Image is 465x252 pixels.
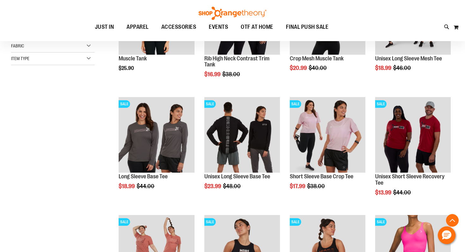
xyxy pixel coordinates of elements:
[393,65,412,71] span: $46.00
[290,100,301,108] span: SALE
[375,100,387,108] span: SALE
[119,173,168,180] a: Long Sleeve Base Tee
[137,183,155,189] span: $44.00
[309,65,328,71] span: $40.00
[119,218,130,226] span: SALE
[198,7,267,20] img: Shop Orangetheory
[89,20,121,34] a: JUST IN
[204,183,222,189] span: $23.99
[161,20,196,34] span: ACCESSORIES
[241,20,273,34] span: OTF AT HOME
[375,173,444,186] a: Unisex Short Sleeve Recovery Tee
[375,189,392,196] span: $13.99
[375,65,392,71] span: $18.99
[307,183,326,189] span: $38.00
[393,189,412,196] span: $44.00
[290,183,306,189] span: $17.99
[204,97,280,173] img: Product image for Unisex Long Sleeve Base Tee
[201,94,283,206] div: product
[204,173,270,180] a: Unisex Long Sleeve Base Tee
[115,94,197,206] div: product
[446,214,459,227] button: Back To Top
[95,20,114,34] span: JUST IN
[234,20,280,34] a: OTF AT HOME
[119,55,147,62] a: Muscle Tank
[119,183,136,189] span: $18.99
[290,65,308,71] span: $20.99
[204,218,216,226] span: SALE
[119,97,194,173] img: Product image for Long Sleeve Base Tee
[372,94,454,212] div: product
[119,65,135,71] span: $25.90
[11,56,29,61] span: Item Type
[287,94,369,206] div: product
[438,226,456,244] button: Hello, have a question? Let’s chat.
[375,97,451,174] a: Product image for Unisex SS Recovery TeeSALE
[204,97,280,174] a: Product image for Unisex Long Sleeve Base TeeSALE
[11,43,24,48] span: Fabric
[375,218,387,226] span: SALE
[223,183,242,189] span: $48.00
[127,20,149,34] span: APPAREL
[120,20,155,34] a: APPAREL
[209,20,228,34] span: EVENTS
[204,55,270,68] a: Rib High Neck Contrast Trim Tank
[204,71,221,77] span: $16.99
[290,97,365,173] img: Product image for Short Sleeve Base Crop Tee
[375,97,451,173] img: Product image for Unisex SS Recovery Tee
[286,20,329,34] span: FINAL PUSH SALE
[202,20,234,34] a: EVENTS
[290,55,344,62] a: Crop Mesh Muscle Tank
[204,100,216,108] span: SALE
[119,100,130,108] span: SALE
[222,71,241,77] span: $38.00
[290,97,365,174] a: Product image for Short Sleeve Base Crop TeeSALE
[375,55,442,62] a: Unisex Long Sleeve Mesh Tee
[119,97,194,174] a: Product image for Long Sleeve Base TeeSALE
[290,218,301,226] span: SALE
[290,173,353,180] a: Short Sleeve Base Crop Tee
[280,20,335,34] a: FINAL PUSH SALE
[155,20,203,34] a: ACCESSORIES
